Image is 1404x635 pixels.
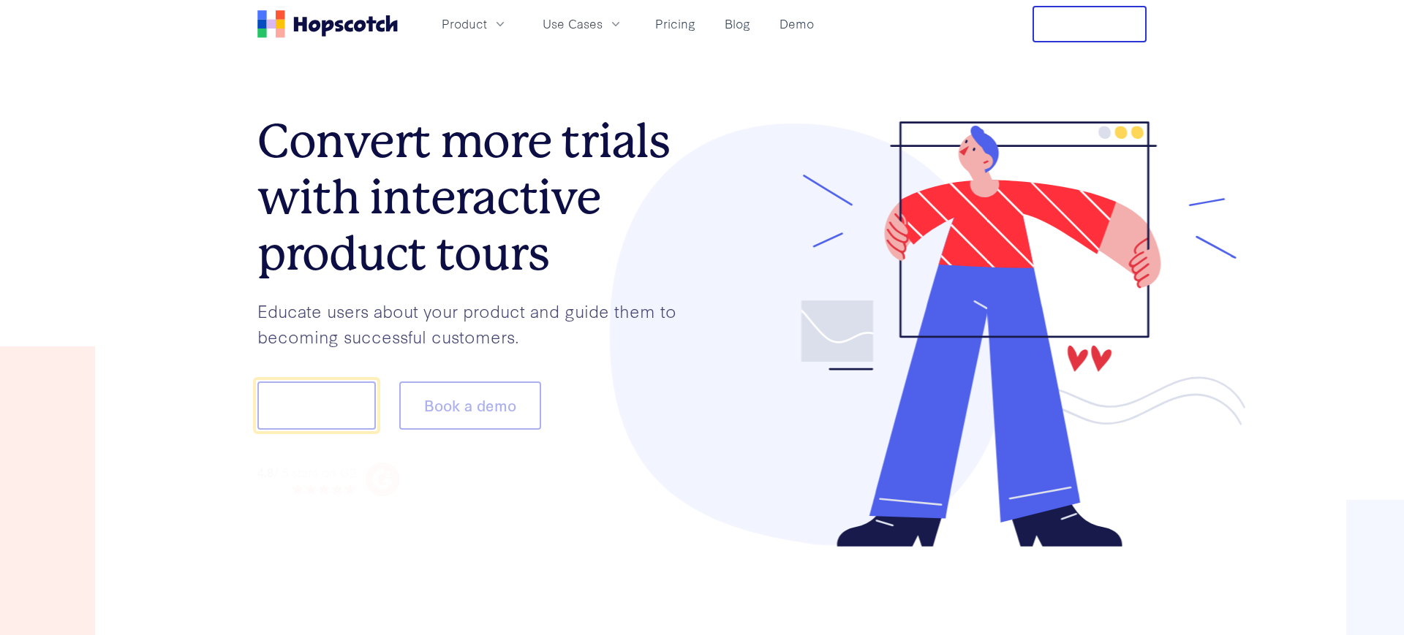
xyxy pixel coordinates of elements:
[719,12,756,36] a: Blog
[534,12,632,36] button: Use Cases
[257,381,376,430] button: Show me!
[257,297,702,348] p: Educate users about your product and guide them to becoming successful customers.
[433,12,516,36] button: Product
[257,10,398,38] a: Home
[257,463,273,479] strong: 4.8
[257,463,356,481] div: / 5 stars on G2
[543,15,603,33] span: Use Cases
[649,12,701,36] a: Pricing
[774,12,820,36] a: Demo
[257,113,702,281] h1: Convert more trials with interactive product tours
[399,381,541,430] button: Book a demo
[1033,6,1147,42] button: Free Trial
[442,15,487,33] span: Product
